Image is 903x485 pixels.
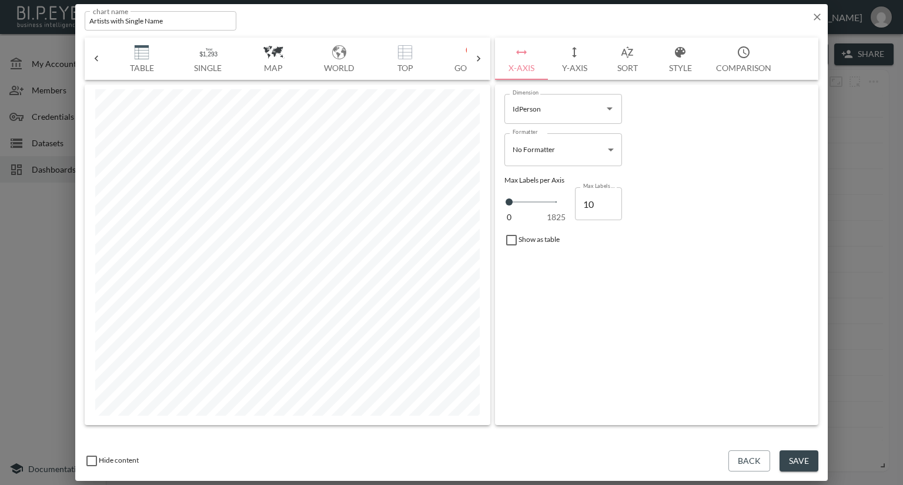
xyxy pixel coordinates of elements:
[184,45,231,59] img: svg+xml;base64,PHN2ZyB3aWR0aD0iMTAwJSIgaGVpZ2h0PSIxMDAlIiB2aWV3Qm94PSIwIDAgNTIgMzYiIHhtbG5zPSJodH...
[438,38,504,80] button: Google
[175,38,240,80] button: Single
[728,450,770,472] button: Back
[85,11,236,31] input: chart name
[513,128,538,136] label: Formatter
[548,38,601,80] button: Y-Axis
[382,45,429,59] img: svg+xml;base64,PHN2ZyB4bWxucz0iaHR0cDovL3d3dy53My5vcmcvMjAwMC9zdmciIHZpZXdCb3g9IjAgMCAxNzUgMTc1Ij...
[495,38,548,80] button: X-Axis
[504,176,809,184] div: Max Labels per Axis
[118,45,165,59] img: svg+xml;base64,PHN2ZyB4bWxucz0iaHR0cDovL3d3dy53My5vcmcvMjAwMC9zdmciIHZpZXdCb3g9IjAgMCAxNzUgMTc1Ij...
[780,450,818,472] button: Save
[507,211,511,223] span: 0
[372,38,438,80] button: Top
[240,38,306,80] button: Map
[601,100,618,117] button: Open
[513,89,539,96] label: Dimension
[447,45,494,59] img: svg+xml;base64,PHN2ZyB4bWxucz0iaHR0cDovL3d3dy53My5vcmcvMjAwMC9zdmciIHZpZXdCb3g9IjAgMCA5Mi4zIDEzMi...
[306,38,372,80] button: World
[93,6,129,16] label: chart name
[500,228,814,252] div: Show as table
[250,45,297,59] img: 3bea026a3d32b66468527160663441e9.svg
[85,456,139,464] span: Enable this to display a 'Coming Soon' message when the chart is viewed in an embedded dashboard.
[109,38,175,80] button: Table
[547,211,566,223] span: 1825
[601,38,654,80] button: Sort
[707,38,781,80] button: Comparison
[513,145,555,154] span: No Formatter
[316,45,363,59] img: Pg0KPCEtLSBVcGxvYWRlZCB0bzogU1ZHIFJlcG8sIHd3dy5zdmdyZXBvLmNvbSwgR2VuZXJhdG9yOiBTVkcgUmVwbyBNaXhlc...
[583,182,616,190] label: Max Labels per Axis
[510,99,599,118] input: Dimension
[654,38,707,80] button: Style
